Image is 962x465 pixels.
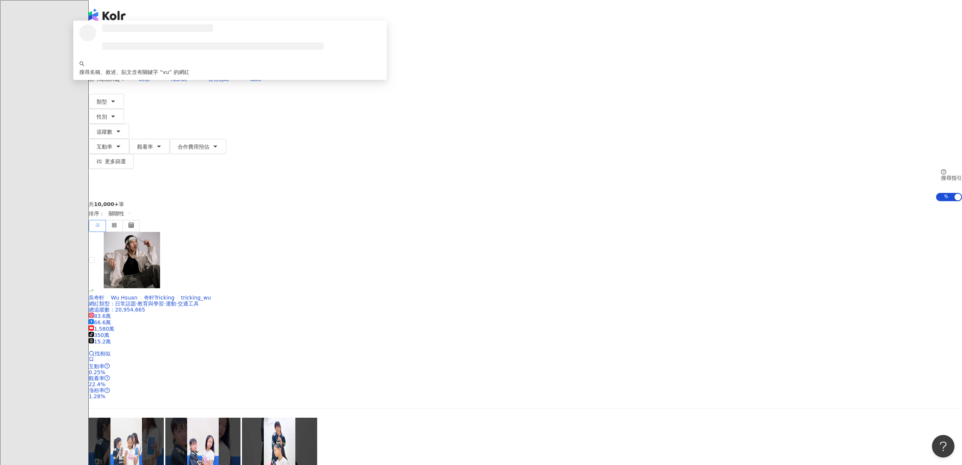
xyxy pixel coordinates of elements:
span: 1,580萬 [89,326,114,332]
span: 15.2萬 [89,339,111,345]
button: 合作費用預估 [170,139,226,154]
span: 互動率 [89,363,104,369]
span: question-circle [941,169,946,175]
div: 台灣 [89,50,962,56]
button: 性別 [89,109,124,124]
div: 搜尋名稱、敘述、貼文含有關鍵字 “ ” 的網紅 [79,68,381,76]
span: 類型 [97,99,107,105]
a: 找相似 [89,351,110,357]
span: 合作費用預估 [178,144,209,150]
span: question-circle [104,363,110,369]
img: KOL Avatar [104,232,160,288]
span: · [164,301,165,307]
span: 交通工具 [178,301,199,307]
span: Wu Hsuan [111,295,138,301]
span: · [136,301,138,307]
div: 1.28% [89,393,962,399]
span: · [176,301,178,307]
span: 吳奇軒 [89,295,104,301]
span: 日常話題 [115,301,136,307]
div: 共 筆 [89,201,962,207]
button: 觀看率 [129,139,170,154]
div: 22.4% [89,381,962,387]
span: 66.6萬 [89,319,111,325]
button: 互動率 [89,139,129,154]
button: 類型 [89,94,124,109]
span: 找相似 [95,351,110,357]
span: question-circle [104,375,110,381]
button: 更多篩選 [89,154,134,169]
iframe: Help Scout Beacon - Open [932,435,954,457]
span: 奇軒Tricking [144,295,175,301]
span: 觀看率 [89,375,104,381]
div: 排序： [89,207,962,220]
div: 總追蹤數 ： 20,954,665 [89,307,962,313]
div: 網紅類型 ： [89,301,962,307]
span: 10,000+ [94,201,119,207]
span: tricking_wu [181,295,211,301]
span: vu [163,69,169,75]
span: 漲粉率 [89,387,104,393]
span: 運動 [166,301,176,307]
span: question-circle [104,388,110,393]
span: 性別 [97,114,107,120]
span: 追蹤數 [97,129,112,135]
div: 0.25% [89,369,962,375]
span: 互動率 [97,144,112,150]
img: logo [89,9,126,22]
span: 關聯性 [109,208,131,220]
span: 觀看率 [137,144,153,150]
span: 350萬 [89,332,109,338]
span: 教育與學習 [138,301,164,307]
div: 搜尋指引 [941,175,962,181]
span: 更多篩選 [105,158,126,164]
span: 83.6萬 [89,313,111,319]
button: 追蹤數 [89,124,129,139]
span: search [79,61,85,66]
